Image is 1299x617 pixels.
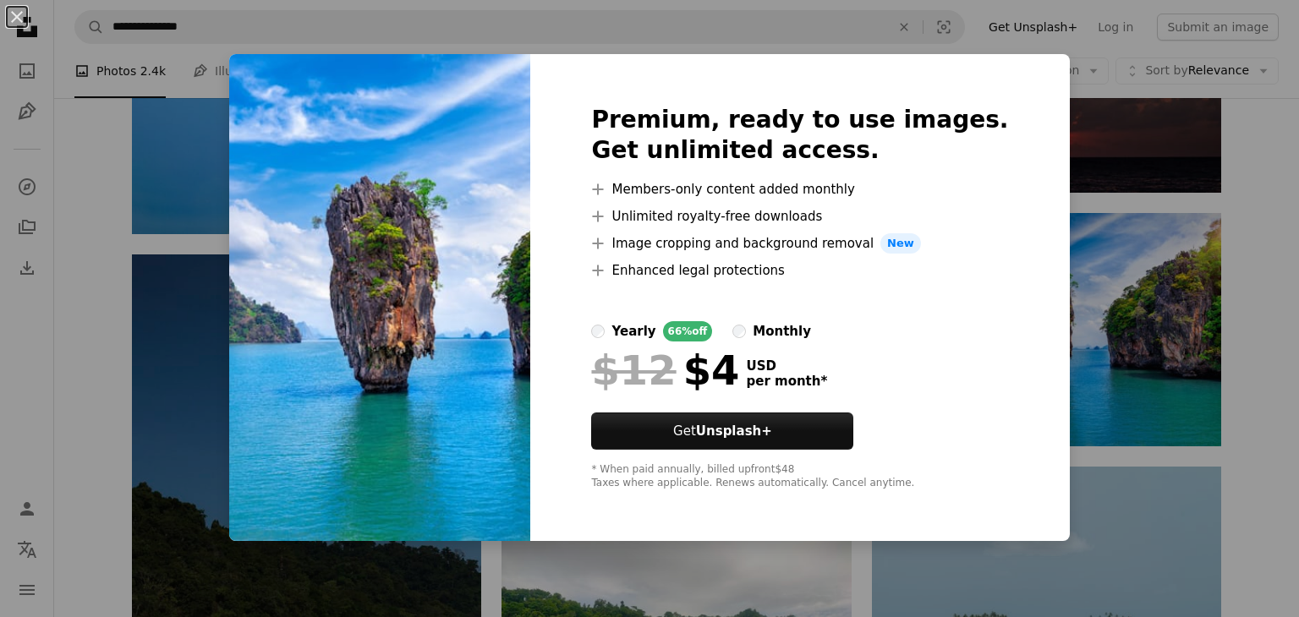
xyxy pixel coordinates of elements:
li: Unlimited royalty-free downloads [591,206,1008,227]
img: premium_photo-1661940254003-c3f37e5d32ad [229,54,530,541]
li: Enhanced legal protections [591,260,1008,281]
span: New [880,233,921,254]
div: $4 [591,348,739,392]
span: per month * [746,374,827,389]
input: yearly66%off [591,325,605,338]
h2: Premium, ready to use images. Get unlimited access. [591,105,1008,166]
input: monthly [732,325,746,338]
div: 66% off [663,321,713,341]
button: GetUnsplash+ [591,412,853,450]
span: USD [746,358,827,374]
div: monthly [753,321,811,341]
span: $12 [591,348,676,392]
li: Image cropping and background removal [591,233,1008,254]
li: Members-only content added monthly [591,179,1008,199]
div: * When paid annually, billed upfront $48 Taxes where applicable. Renews automatically. Cancel any... [591,463,1008,490]
strong: Unsplash+ [696,423,772,439]
div: yearly [611,321,655,341]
